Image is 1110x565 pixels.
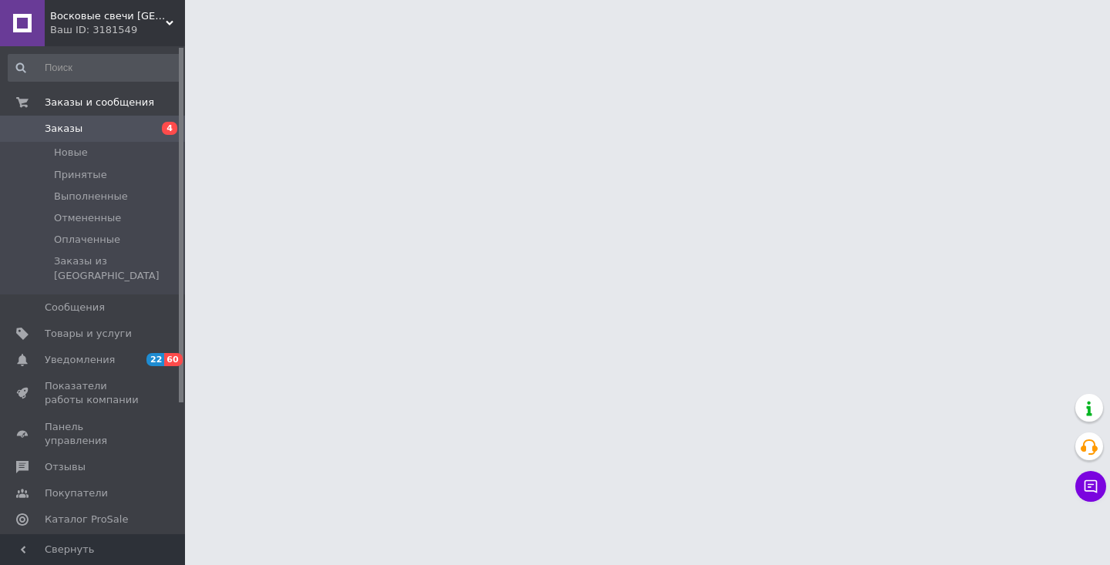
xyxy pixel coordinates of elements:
span: 4 [162,122,177,135]
span: Каталог ProSale [45,513,128,526]
span: Новые [54,146,88,160]
span: Заказы [45,122,82,136]
span: Выполненные [54,190,128,203]
button: Чат с покупателем [1075,471,1106,502]
span: Покупатели [45,486,108,500]
span: Оплаченные [54,233,120,247]
span: Сообщения [45,301,105,314]
span: 22 [146,353,164,366]
div: Ваш ID: 3181549 [50,23,185,37]
span: 60 [164,353,182,366]
span: Принятые [54,168,107,182]
span: Товары и услуги [45,327,132,341]
span: Заказы из [GEOGRAPHIC_DATA] [54,254,180,282]
span: Показатели работы компании [45,379,143,407]
span: Уведомления [45,353,115,367]
input: Поиск [8,54,182,82]
span: Отзывы [45,460,86,474]
span: Заказы и сообщения [45,96,154,109]
span: Панель управления [45,420,143,448]
span: Восковые свечи Одесса [50,9,166,23]
span: Отмененные [54,211,121,225]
